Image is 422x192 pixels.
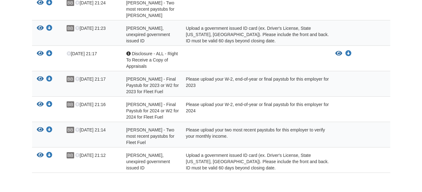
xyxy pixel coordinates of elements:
[46,128,52,133] a: Download Robert Peterson - Two most recent paystubs for Fleet Fuel
[37,25,44,32] button: View Brian Barnett - Valid, unexpired government issued ID
[67,76,74,82] span: BB
[37,101,44,108] button: View Robert Peterson - Final Paystub for 2024 or W2 for 2024 for Fleet Fuel
[67,127,74,133] span: BB
[126,77,179,94] span: [PERSON_NAME] - Final Paystub for 2023 or W2 for 2023 for Fleet Fuel
[46,26,52,31] a: Download Brian Barnett - Valid, unexpired government issued ID
[67,152,74,158] span: BB
[126,153,170,170] span: [PERSON_NAME], unexpired government issued ID
[67,51,97,56] span: [DATE] 21:17
[345,51,352,56] a: Download Disclosure - ALL - Right To Receive a Copy of Appraisals
[46,153,52,158] a: Download Robert Peterson - Valid, unexpired government issued ID
[75,77,106,82] span: [DATE] 21:17
[37,51,44,57] button: View Disclosure - ALL - Right To Receive a Copy of Appraisals
[75,26,106,31] span: [DATE] 21:23
[46,102,52,107] a: Download Robert Peterson - Final Paystub for 2024 or W2 for 2024 for Fleet Fuel
[181,25,331,44] div: Upload a government issued ID card (ex. Driver's License, State [US_STATE], [GEOGRAPHIC_DATA]). P...
[46,77,52,82] a: Download Robert Peterson - Final Paystub for 2023 or W2 for 2023 for Fleet Fuel
[181,127,331,146] div: Please upload your two most recent paystubs for this employer to verify your monthly income.
[46,51,52,56] a: Download Disclosure - ALL - Right To Receive a Copy of Appraisals
[67,25,74,31] span: BB
[37,76,44,83] button: View Robert Peterson - Final Paystub for 2023 or W2 for 2023 for Fleet Fuel
[75,0,106,5] span: [DATE] 21:24
[181,152,331,171] div: Upload a government issued ID card (ex. Driver's License, State [US_STATE], [GEOGRAPHIC_DATA]). P...
[126,0,174,18] span: [PERSON_NAME] - Two most recent paystubs for [PERSON_NAME]
[75,153,106,158] span: [DATE] 21:12
[126,102,179,120] span: [PERSON_NAME] - Final Paystub for 2024 or W2 for 2024 for Fleet Fuel
[126,26,170,43] span: [PERSON_NAME], unexpired government issued ID
[67,101,74,108] span: BB
[126,127,174,145] span: [PERSON_NAME] - Two most recent paystubs for Fleet Fuel
[37,152,44,159] button: View Robert Peterson - Valid, unexpired government issued ID
[37,127,44,133] button: View Robert Peterson - Two most recent paystubs for Fleet Fuel
[75,127,106,132] span: [DATE] 21:14
[335,51,342,57] button: View Disclosure - ALL - Right To Receive a Copy of Appraisals
[46,1,52,6] a: Download Brian Barnett - Two most recent paystubs for Kelvion - Wages
[181,101,331,120] div: Please upload your W-2, end-of-year or final paystub for this employer for 2024
[126,51,178,69] span: Disclosure - ALL - Right To Receive a Copy of Appraisals
[75,102,106,107] span: [DATE] 21:16
[181,76,331,95] div: Please upload your W-2, end-of-year or final paystub for this employer for 2023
